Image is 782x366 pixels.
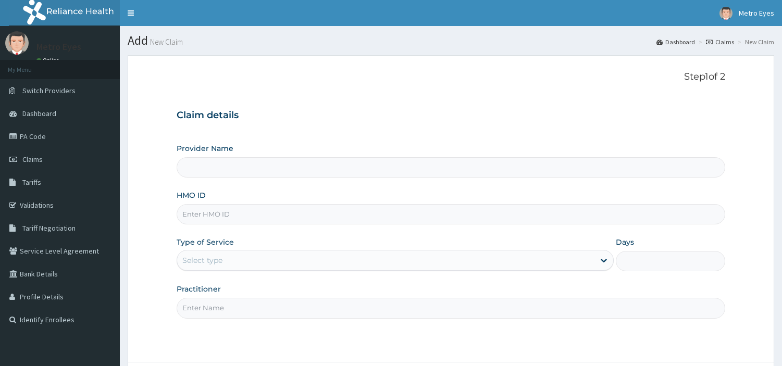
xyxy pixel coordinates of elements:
[128,34,774,47] h1: Add
[177,298,725,318] input: Enter Name
[36,42,81,52] p: Metro Eyes
[616,237,634,247] label: Days
[22,86,76,95] span: Switch Providers
[177,71,725,83] p: Step 1 of 2
[706,37,734,46] a: Claims
[22,155,43,164] span: Claims
[177,284,221,294] label: Practitioner
[22,223,76,233] span: Tariff Negotiation
[177,204,725,224] input: Enter HMO ID
[177,190,206,200] label: HMO ID
[148,38,183,46] small: New Claim
[5,31,29,55] img: User Image
[656,37,695,46] a: Dashboard
[182,255,222,266] div: Select type
[719,7,733,20] img: User Image
[177,110,725,121] h3: Claim details
[735,37,774,46] li: New Claim
[22,109,56,118] span: Dashboard
[177,143,233,154] label: Provider Name
[739,8,774,18] span: Metro Eyes
[36,57,61,64] a: Online
[22,178,41,187] span: Tariffs
[177,237,234,247] label: Type of Service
